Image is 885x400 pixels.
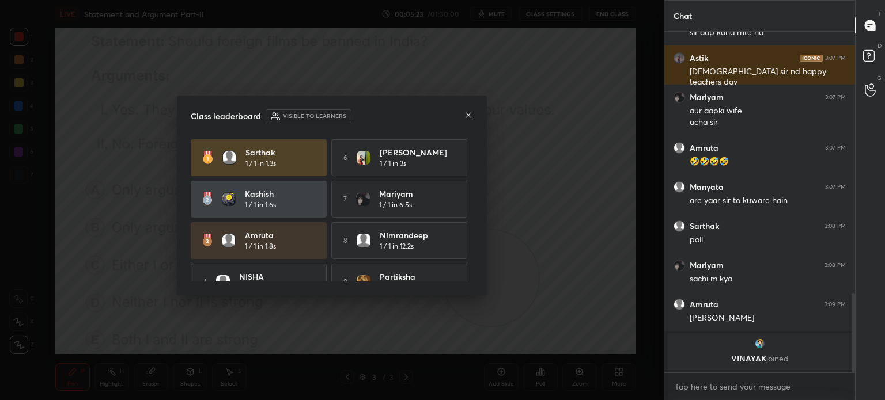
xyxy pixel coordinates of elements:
img: 746fb714dc044374aca43f21b94be0ea.jpg [674,52,685,64]
img: iconic-dark.1390631f.png [800,55,823,62]
div: 3:07 PM [825,94,846,101]
img: default.png [222,234,236,247]
h4: Kashish [245,188,316,200]
h4: Amruta [245,229,316,241]
div: grid [664,32,855,372]
h6: Sarthak [690,221,719,231]
h6: Mariyam [690,260,724,271]
img: default.png [216,275,230,289]
div: 🤣🤣🤣🤣 [690,156,846,167]
div: [DEMOGRAPHIC_DATA] sir nd happy teachers day [690,66,846,88]
h5: 1 / 1 in 1.8s [245,241,276,252]
h6: Amruta [690,299,718,310]
h5: 1 / 1 in 12.2s [380,241,414,252]
p: D [878,41,882,50]
h4: [PERSON_NAME] [380,146,451,158]
p: G [877,74,882,82]
h5: 1 / 1 in 1.3s [245,158,276,169]
img: rank-3.169bc593.svg [202,234,213,247]
div: 3:09 PM [825,301,846,308]
div: 3:07 PM [825,184,846,191]
h5: 8 [343,235,347,246]
div: 3:08 PM [825,262,846,269]
img: 3 [674,260,685,271]
img: default.png [674,220,685,232]
h6: Astik [690,53,708,63]
h5: 1 / 1 in 6.5s [379,200,412,210]
h5: 6 [343,153,347,163]
img: default.png [674,181,685,193]
h5: 4 [203,277,207,287]
div: poll [690,234,846,246]
h6: Visible to learners [283,112,346,120]
div: sachi m kya [690,273,846,285]
img: baf581b78f9842df8d22f21915c0352e.jpg [754,338,766,349]
h4: Mariyam [379,188,451,200]
h4: Partiksha [380,271,451,283]
img: 3 [222,192,236,206]
img: 95b184c85484453a8f84b541b34e1dd5.jpg [357,151,370,165]
h4: Nimrandeep [380,229,451,241]
div: are yaar sir to kuware hain [690,195,846,207]
div: 3:08 PM [825,223,846,230]
div: aur aapki wife [690,105,846,117]
h6: Manyata [690,182,724,192]
p: T [878,9,882,18]
img: default.png [674,299,685,310]
div: 3:07 PM [825,55,846,62]
div: [PERSON_NAME] [690,313,846,324]
img: default.png [357,234,370,247]
img: rank-1.ed6cb560.svg [202,151,213,165]
h6: Mariyam [690,92,724,102]
h4: NISHA [239,271,311,283]
div: acha sir [690,117,846,128]
h6: Amruta [690,143,718,153]
h5: 7 [343,194,347,204]
h5: 1 / 1 in 3s [380,158,406,169]
h5: 9 [343,277,347,287]
img: default.png [674,142,685,154]
p: VINAYAK [674,354,845,363]
span: joined [766,353,789,364]
img: 32d32e95c2d04cb5b6330528af69c420.jpg [357,275,370,289]
div: 3:07 PM [825,144,846,151]
img: 3 [674,92,685,103]
img: default.png [222,151,236,165]
h4: Sarthak [245,146,317,158]
h5: 1 / 1 in 1.6s [245,200,276,210]
img: 3 [356,192,370,206]
div: sir aap kaha rhte ho [690,27,846,39]
h4: Class leaderboard [191,110,261,122]
img: rank-2.3a33aca6.svg [202,192,213,206]
p: Chat [664,1,701,31]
